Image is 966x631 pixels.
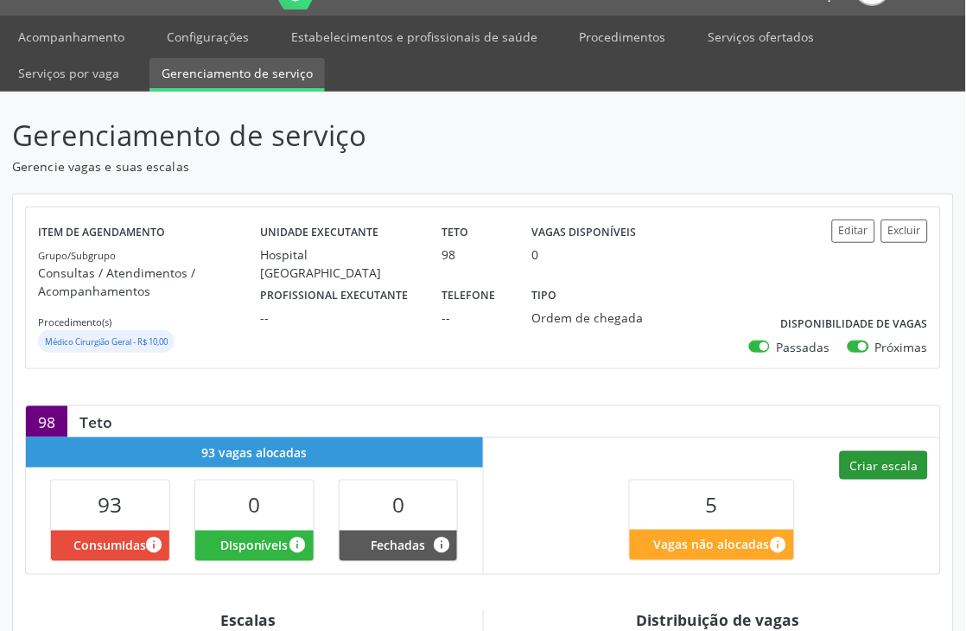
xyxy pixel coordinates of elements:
label: Teto [442,220,468,246]
button: Criar escala [840,451,928,481]
div: 98 [442,245,508,264]
span: 5 [706,491,718,519]
label: Vagas disponíveis [532,220,637,246]
a: Serviços por vaga [6,58,131,88]
p: Gerenciamento de serviço [12,114,671,157]
i: Quantidade de vagas restantes do teto de vagas [769,536,788,555]
div: Ordem de chegada [532,309,644,327]
div: Escalas [25,611,471,630]
small: Médico Cirurgião Geral - R$ 10,00 [45,336,168,347]
div: Hospital [GEOGRAPHIC_DATA] [261,245,418,282]
label: Próximas [875,338,928,356]
span: Fechadas [372,537,426,555]
div: Teto [67,412,124,431]
label: Item de agendamento [38,220,165,246]
span: Consumidas [73,537,146,555]
button: Excluir [881,220,928,243]
p: Consultas / Atendimentos / Acompanhamentos [38,264,261,300]
i: Vagas alocadas e sem marcações associadas que tiveram sua disponibilidade fechada [432,536,451,555]
a: Gerenciamento de serviço [149,58,325,92]
div: -- [442,309,508,327]
a: Estabelecimentos e profissionais de saúde [279,22,550,52]
span: 93 [98,491,122,519]
span: Vagas não alocadas [654,536,770,554]
a: Procedimentos [568,22,678,52]
small: Grupo/Subgrupo [38,249,116,262]
a: Acompanhamento [6,22,137,52]
label: Tipo [532,282,557,309]
span: 0 [392,491,404,519]
div: 98 [26,406,67,437]
a: Serviços ofertados [696,22,827,52]
small: Procedimento(s) [38,315,111,328]
p: Gerencie vagas e suas escalas [12,157,671,175]
span: Disponíveis [220,537,289,555]
i: Vagas alocadas que possuem marcações associadas [144,536,163,555]
span: 0 [248,491,260,519]
label: Disponibilidade de vagas [781,311,928,338]
div: Distribuição de vagas [496,611,942,630]
label: Profissional executante [261,282,409,309]
label: Telefone [442,282,495,309]
button: Editar [832,220,875,243]
div: 93 vagas alocadas [26,437,483,468]
label: Unidade executante [261,220,379,246]
a: Configurações [155,22,261,52]
div: 0 [532,245,539,264]
div: -- [261,309,418,327]
label: Passadas [776,338,829,356]
i: Vagas alocadas e sem marcações associadas [289,536,308,555]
